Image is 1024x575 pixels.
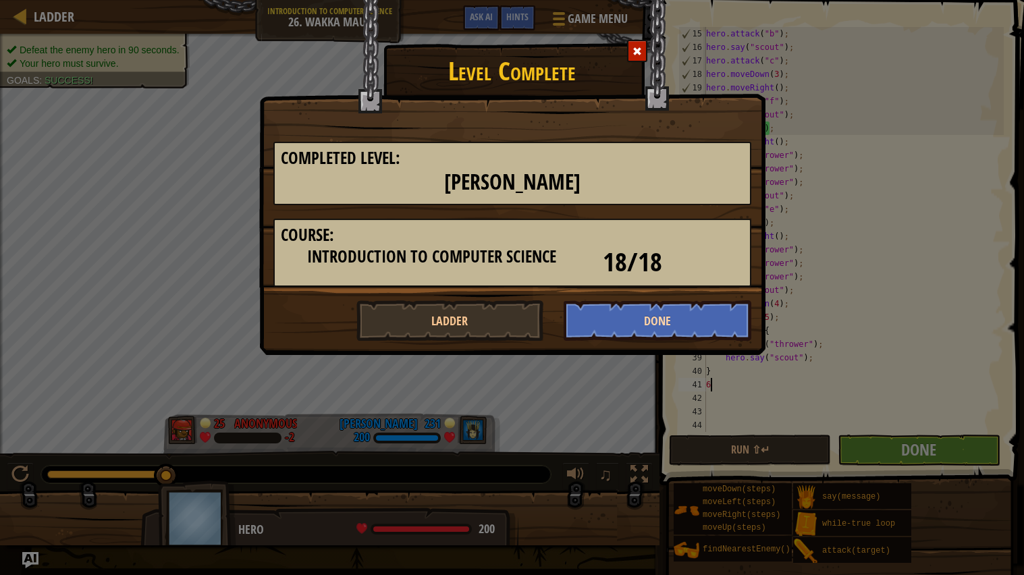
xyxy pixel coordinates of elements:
[281,226,744,244] h3: Course:
[281,149,744,167] h3: Completed Level:
[356,300,544,341] button: Ladder
[603,244,662,279] span: 18/18
[564,300,751,341] button: Done
[260,50,765,85] h1: Level Complete
[281,171,744,194] h2: [PERSON_NAME]
[281,248,583,266] h3: Introduction to Computer Science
